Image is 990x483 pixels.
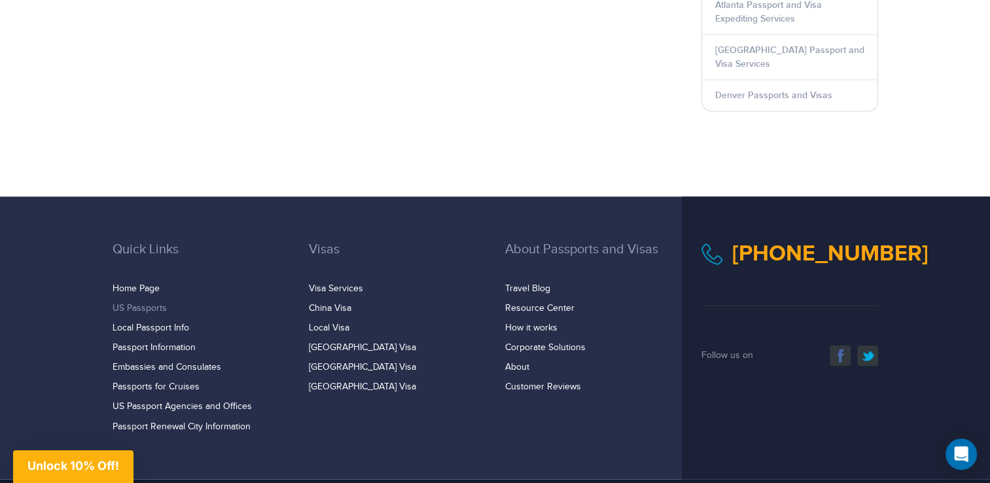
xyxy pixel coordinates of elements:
[27,459,119,473] span: Unlock 10% Off!
[13,450,133,483] div: Unlock 10% Off!
[309,382,416,392] a: [GEOGRAPHIC_DATA] Visa
[113,382,200,392] a: Passports for Cruises
[715,90,832,101] a: Denver Passports and Visas
[946,438,977,470] div: Open Intercom Messenger
[113,283,160,294] a: Home Page
[113,401,252,412] a: US Passport Agencies and Offices
[505,283,550,294] a: Travel Blog
[113,303,167,313] a: US Passports
[113,323,189,333] a: Local Passport Info
[505,382,581,392] a: Customer Reviews
[830,345,851,366] a: facebook
[505,242,682,276] h3: About Passports and Visas
[505,342,586,353] a: Corporate Solutions
[113,242,289,276] h3: Quick Links
[309,342,416,353] a: [GEOGRAPHIC_DATA] Visa
[309,242,486,276] h3: Visas
[701,350,753,361] span: Follow us on
[309,362,416,372] a: [GEOGRAPHIC_DATA] Visa
[732,240,928,267] a: [PHONE_NUMBER]
[309,303,351,313] a: China Visa
[505,303,575,313] a: Resource Center
[113,421,251,431] a: Passport Renewal City Information
[309,283,363,294] a: Visa Services
[309,323,349,333] a: Local Visa
[505,362,529,372] a: About
[505,323,557,333] a: How it works
[113,342,196,353] a: Passport Information
[113,362,221,372] a: Embassies and Consulates
[857,345,878,366] a: twitter
[715,45,864,69] a: [GEOGRAPHIC_DATA] Passport and Visa Services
